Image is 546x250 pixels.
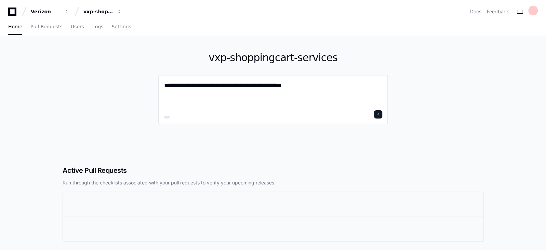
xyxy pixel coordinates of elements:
h2: Active Pull Requests [63,166,484,175]
a: Docs [470,8,481,15]
span: Settings [111,25,131,29]
span: Logs [92,25,103,29]
div: Verizon [31,8,60,15]
a: Home [8,19,22,35]
button: vxp-shoppingcart-services [81,5,124,18]
div: vxp-shoppingcart-services [83,8,113,15]
a: Settings [111,19,131,35]
a: Pull Requests [30,19,62,35]
span: Home [8,25,22,29]
a: Logs [92,19,103,35]
p: Run through the checklists associated with your pull requests to verify your upcoming releases. [63,179,484,186]
span: Users [71,25,84,29]
h1: vxp-shoppingcart-services [158,52,388,64]
a: Users [71,19,84,35]
button: Verizon [28,5,72,18]
button: Feedback [487,8,509,15]
span: Pull Requests [30,25,62,29]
